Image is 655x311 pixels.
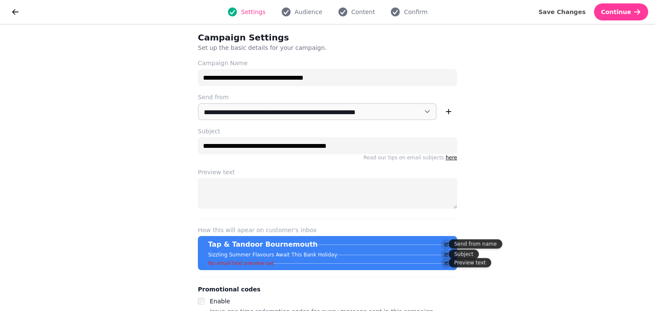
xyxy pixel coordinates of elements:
h2: Campaign Settings [198,32,362,43]
span: Save Changes [539,9,586,15]
span: Continue [601,9,631,15]
a: here [446,155,457,161]
span: Settings [241,8,265,16]
span: Content [351,8,375,16]
div: Preview text [449,258,491,268]
button: go back [7,3,24,20]
label: Campaign Name [198,59,457,67]
label: Preview text [198,168,457,176]
button: Save Changes [532,3,593,20]
p: No email text preview set [208,260,274,267]
label: Subject [198,127,457,135]
label: Send from [198,93,457,101]
label: How this will apear on customer's inbox [198,226,457,234]
div: Subject [449,250,479,259]
label: Enable [210,298,230,305]
p: Tap & Tandoor Bournemouth [208,239,318,250]
button: Continue [594,3,648,20]
p: Read our tips on email subjects [198,154,457,161]
div: Send from name [449,239,502,249]
span: Audience [295,8,322,16]
p: Set up the basic details for your campaign. [198,43,416,52]
span: Confirm [404,8,427,16]
p: Sizzling Summer Flavours Await This Bank Holiday [208,251,337,258]
legend: Promotional codes [198,284,261,294]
